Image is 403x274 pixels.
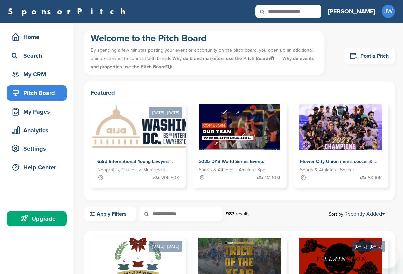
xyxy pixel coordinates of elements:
div: My Pages [10,106,67,118]
span: 63rd International Young Lawyers' Congress [97,159,192,164]
a: Sponsorpitch & 2025 DYB World Series Events Sports & Athletes - Amateur Sports Leagues 1M-10M [192,104,287,188]
a: Sponsorpitch & Flower City Union men's soccer & Flower City 1872 women's soccer Sports & Athletes... [293,104,388,188]
div: Search [10,50,67,62]
a: [PERSON_NAME] [328,4,375,19]
div: My CRM [10,68,67,80]
a: SponsorPitch [8,7,130,16]
a: Pitch Board [7,85,67,101]
span: 2025 DYB World Series Events [199,159,264,164]
a: [DATE] - [DATE] Sponsorpitch & 63rd International Young Lawyers' Congress Nonprofits, Causes, & M... [91,93,186,188]
a: Home [7,29,67,45]
div: Analytics [10,124,67,136]
span: JW [382,5,395,18]
span: 1M-10M [265,174,280,182]
span: Nonprofits, Causes, & Municipalities - Professional Development [97,166,169,174]
img: Sponsorpitch & [91,104,223,150]
div: Upgrade [10,213,67,225]
div: [DATE] - [DATE] [149,241,182,252]
span: results [236,211,250,217]
iframe: Button to launch messaging window [376,247,398,269]
a: Help Center [7,160,67,175]
strong: 987 [226,211,234,217]
p: By spending a few minutes posting your event or opportunity on the pitch board, you open up an ad... [91,44,318,73]
span: Sort by: [329,211,385,217]
div: [DATE] - [DATE] [352,241,385,252]
div: [DATE] - [DATE] [149,107,182,118]
h3: [PERSON_NAME] [328,7,375,16]
a: Settings [7,141,67,156]
a: Post a Pitch [344,48,395,64]
span: Sports & Athletes - Soccer [300,166,354,174]
span: 20K-50K [161,174,179,182]
a: My CRM [7,67,67,82]
a: Upgrade [7,211,67,226]
a: My Pages [7,104,67,119]
img: Sponsorpitch & [299,104,382,150]
div: Help Center [10,161,67,173]
a: Analytics [7,123,67,138]
div: Settings [10,143,67,155]
img: Sponsorpitch & [199,104,281,150]
span: 5K-10K [368,174,382,182]
a: Search [7,48,67,63]
h2: Featured [91,88,388,97]
a: Recently Added [344,211,385,217]
h1: Welcome to the Pitch Board [91,32,318,44]
div: Pitch Board [10,87,67,99]
a: Apply Filters [84,207,136,221]
span: Why do brand marketers use the Pitch Board? [172,56,276,61]
div: Home [10,31,67,43]
span: Sports & Athletes - Amateur Sports Leagues [199,166,270,174]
